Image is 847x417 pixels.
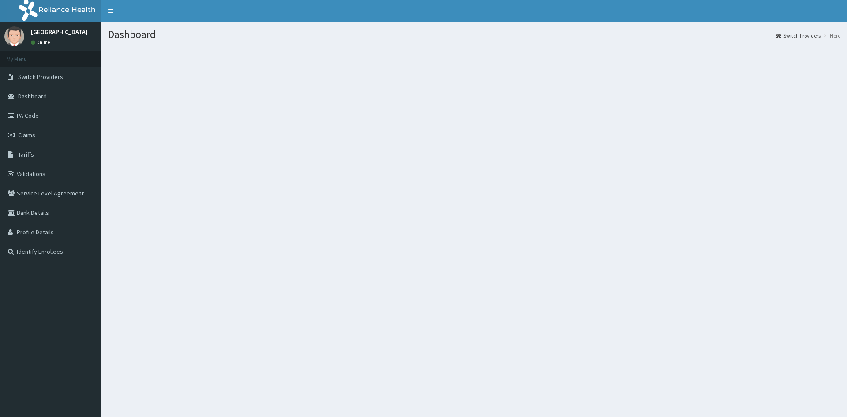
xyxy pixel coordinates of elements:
[18,150,34,158] span: Tariffs
[18,92,47,100] span: Dashboard
[4,26,24,46] img: User Image
[776,32,821,39] a: Switch Providers
[821,32,840,39] li: Here
[108,29,840,40] h1: Dashboard
[31,29,88,35] p: [GEOGRAPHIC_DATA]
[18,73,63,81] span: Switch Providers
[31,39,52,45] a: Online
[18,131,35,139] span: Claims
